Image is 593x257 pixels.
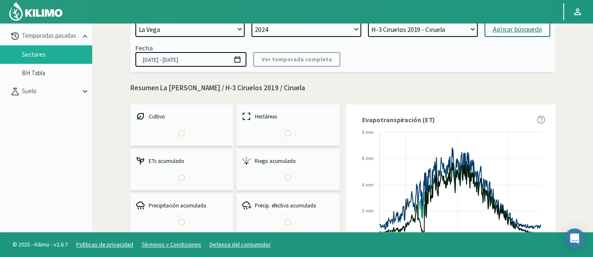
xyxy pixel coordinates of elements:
img: Loading... [276,166,299,189]
p: Suelo [20,87,80,96]
img: Kilimo [8,1,63,21]
div: Cultivo [135,111,228,121]
p: Resumen La [PERSON_NAME] / H-3 Ciruelos 2019 / Ciruela [130,83,555,94]
text: 6 mm [362,156,373,161]
text: 8 mm [362,130,373,135]
a: Términos y Condiciones [142,241,201,248]
kil-mini-card: report-summary-cards.ACCUMULATED_PRECIPITATION [130,194,233,235]
kil-mini-card: report-summary-cards.ACCUMULATED_EFFECTIVE_PRECIPITATION [236,194,339,235]
kil-mini-card: report-summary-cards.HECTARES [236,105,339,146]
a: Políticas de privacidad [76,241,133,248]
div: Precip. efectiva acumulada [241,200,334,210]
img: Loading... [170,166,193,189]
div: Aplicar búsqueda [493,24,542,34]
div: Hectáreas [241,111,334,121]
div: Fecha [135,44,153,52]
img: Loading... [276,121,299,144]
div: Open Intercom Messenger [565,228,585,249]
span: © 2025 - Kilimo - v2.6.7 [8,240,72,249]
p: Temporadas pasadas [20,31,80,41]
div: Precipitación acumulada [135,200,228,210]
a: Defensa del consumidor [210,241,271,248]
img: Loading... [170,210,193,233]
div: Riego acumulado [241,156,334,166]
img: Loading... [276,210,299,233]
a: Sectores [22,51,92,58]
input: dd/mm/yyyy - dd/mm/yyyy [135,52,246,67]
div: ETc acumulado [135,156,228,166]
a: BH Tabla [22,69,92,77]
kil-mini-card: report-summary-cards.CROP [130,105,233,146]
img: Loading... [170,121,193,144]
kil-mini-card: report-summary-cards.ACCUMULATED_ETC [130,149,233,190]
text: 4 mm [362,182,373,187]
kil-mini-card: report-summary-cards.ACCUMULATED_IRRIGATION [236,149,339,190]
button: Aplicar búsqueda [484,22,550,37]
text: 2 mm [362,208,373,213]
span: Evapotranspiración (ET) [362,115,435,125]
